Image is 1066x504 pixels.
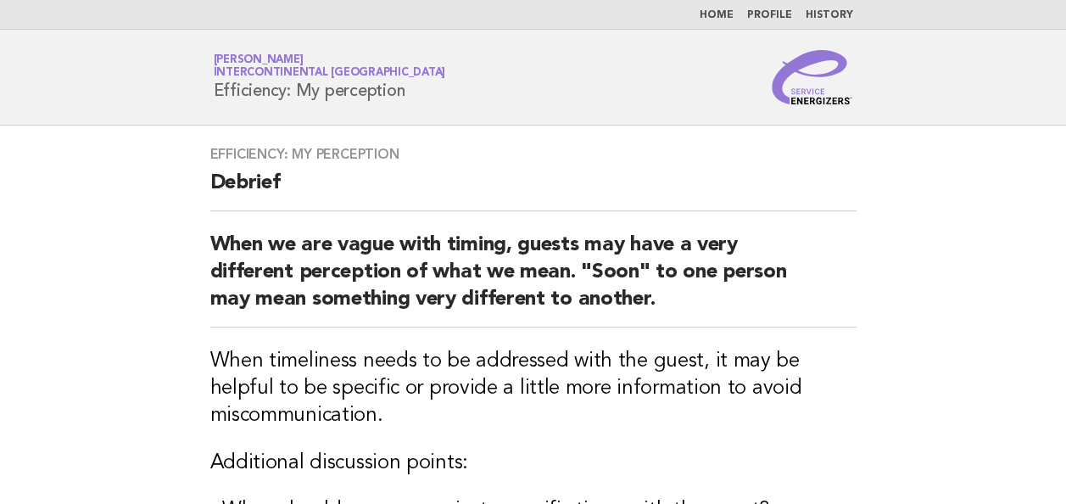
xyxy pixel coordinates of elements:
a: History [806,10,853,20]
a: Profile [747,10,792,20]
span: InterContinental [GEOGRAPHIC_DATA] [214,68,446,79]
img: Service Energizers [772,50,853,104]
h3: Additional discussion points: [210,450,857,477]
a: [PERSON_NAME]InterContinental [GEOGRAPHIC_DATA] [214,54,446,78]
a: Home [700,10,734,20]
h2: When we are vague with timing, guests may have a very different perception of what we mean. "Soon... [210,232,857,328]
h3: Efficiency: My perception [210,146,857,163]
h2: Debrief [210,170,857,211]
h3: When timeliness needs to be addressed with the guest, it may be helpful to be specific or provide... [210,348,857,429]
h1: Efficiency: My perception [214,55,446,99]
